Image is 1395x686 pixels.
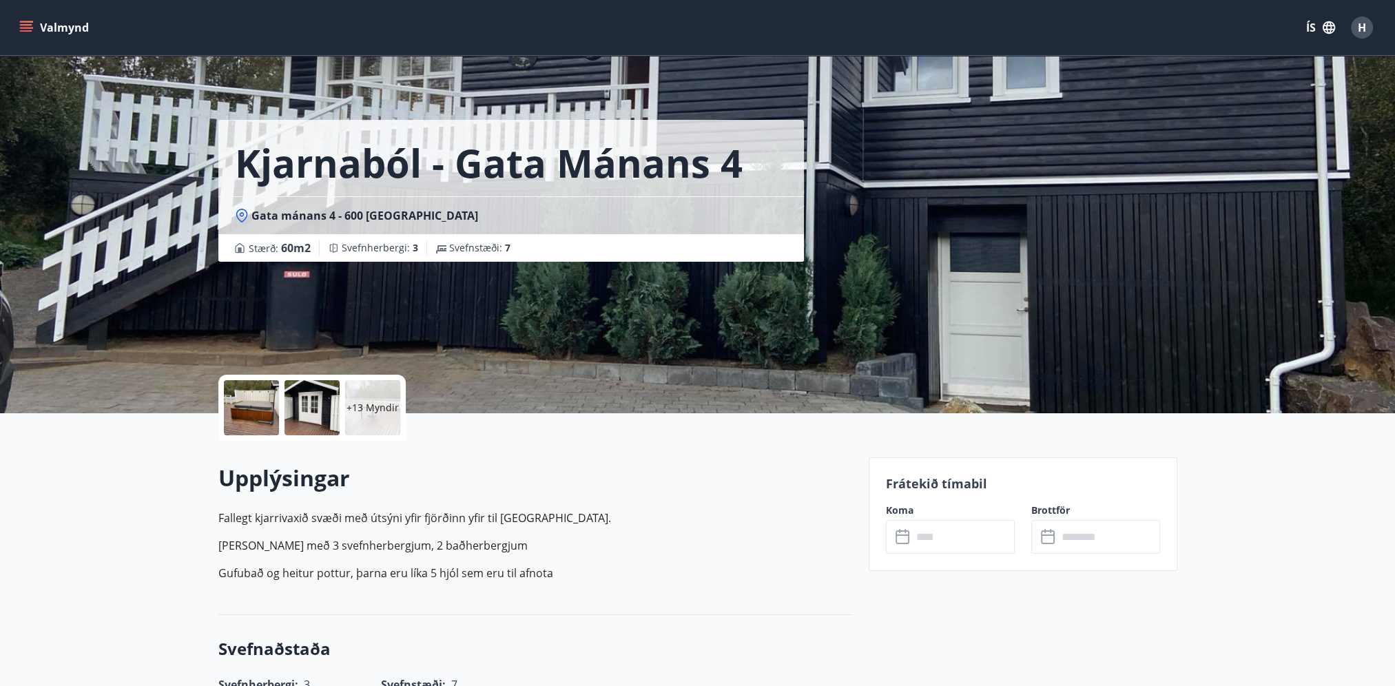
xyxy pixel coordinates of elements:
[342,241,418,255] span: Svefnherbergi :
[218,565,852,581] p: Gufubað og heitur pottur, þarna eru líka 5 hjól sem eru til afnota
[449,241,510,255] span: Svefnstæði :
[249,240,311,256] span: Stærð :
[218,510,852,526] p: Fallegt kjarrivaxið svæði með útsýni yfir fjörðinn yfir til [GEOGRAPHIC_DATA].
[1345,11,1378,44] button: H
[218,537,852,554] p: [PERSON_NAME] með 3 svefnherbergjum, 2 baðherbergjum
[1031,503,1160,517] label: Brottför
[218,637,852,661] h3: Svefnaðstaða
[1299,15,1343,40] button: ÍS
[218,463,852,493] h2: Upplýsingar
[235,136,743,189] h1: Kjarnaból - Gata mánans 4
[347,401,399,415] p: +13 Myndir
[886,503,1015,517] label: Koma
[413,241,418,254] span: 3
[886,475,1160,492] p: Frátekið tímabil
[281,240,311,256] span: 60 m2
[251,208,478,223] span: Gata mánans 4 - 600 [GEOGRAPHIC_DATA]
[1358,20,1366,35] span: H
[17,15,94,40] button: menu
[505,241,510,254] span: 7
